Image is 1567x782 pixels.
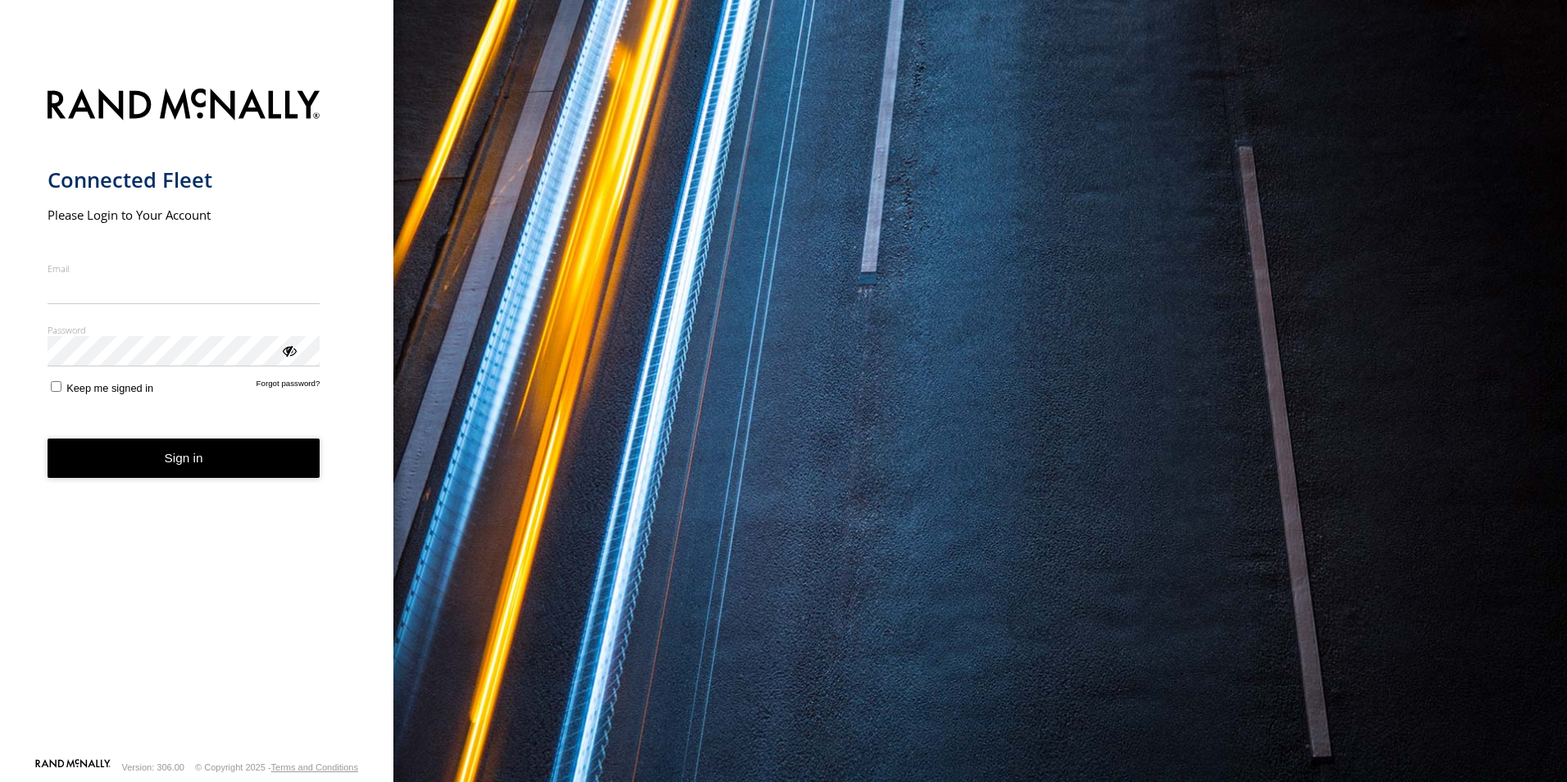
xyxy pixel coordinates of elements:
[48,439,320,479] button: Sign in
[280,342,297,358] div: ViewPassword
[48,85,320,127] img: Rand McNally
[48,79,347,757] form: main
[48,324,320,336] label: Password
[271,762,358,772] a: Terms and Conditions
[51,381,61,392] input: Keep me signed in
[48,207,320,223] h2: Please Login to Your Account
[257,379,320,394] a: Forgot password?
[66,382,153,394] span: Keep me signed in
[48,166,320,193] h1: Connected Fleet
[122,762,184,772] div: Version: 306.00
[48,262,320,275] label: Email
[35,759,111,775] a: Visit our Website
[195,762,358,772] div: © Copyright 2025 -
